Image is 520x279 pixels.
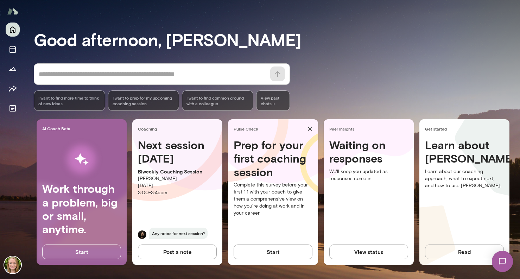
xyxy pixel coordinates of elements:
[138,126,220,132] span: Coaching
[186,95,249,106] span: I want to find common ground with a colleague
[182,90,253,111] div: I want to find common ground with a colleague
[329,138,408,165] h4: Waiting on responses
[34,90,105,111] div: I want to find more time to think of new ideas
[113,95,175,106] span: I want to prep for my upcoming coaching session
[38,95,101,106] span: I want to find more time to think of new ideas
[138,168,217,175] p: Biweekly Coaching Session
[234,126,305,132] span: Pulse Check
[425,245,504,259] button: Read
[329,168,408,182] p: We'll keep you updated as responses come in.
[42,182,121,236] h4: Work through a problem, big or small, anytime.
[138,138,217,165] h4: Next session [DATE]
[138,245,217,259] button: Post a note
[329,245,408,259] button: View status
[108,90,179,111] div: I want to prep for my upcoming coaching session
[256,90,290,111] span: View past chats ->
[6,42,20,56] button: Sessions
[425,168,504,189] p: Learn about our coaching approach, what to expect next, and how to use [PERSON_NAME].
[234,182,312,217] p: Complete this survey before your first 1:1 with your coach to give them a comprehensive view on h...
[42,126,124,131] span: AI Coach Beta
[138,182,217,189] p: [DATE]
[4,256,21,273] img: Syd Abrams
[138,175,217,182] p: [PERSON_NAME]
[329,126,411,132] span: Peer Insights
[6,82,20,96] button: Insights
[149,228,208,239] span: Any notes for next session?
[6,62,20,76] button: Growth Plan
[6,101,20,115] button: Documents
[425,138,504,165] h4: Learn about [PERSON_NAME]
[34,30,520,49] h3: Good afternoon, [PERSON_NAME]
[425,126,507,132] span: Get started
[138,189,217,196] p: 3:00 - 3:45pm
[6,23,20,37] button: Home
[138,230,146,239] img: Carmela
[234,245,312,259] button: Start
[7,5,18,18] img: Mento
[42,245,121,259] button: Start
[234,138,312,179] h4: Prep for your first coaching session
[50,137,113,182] img: AI Workflows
